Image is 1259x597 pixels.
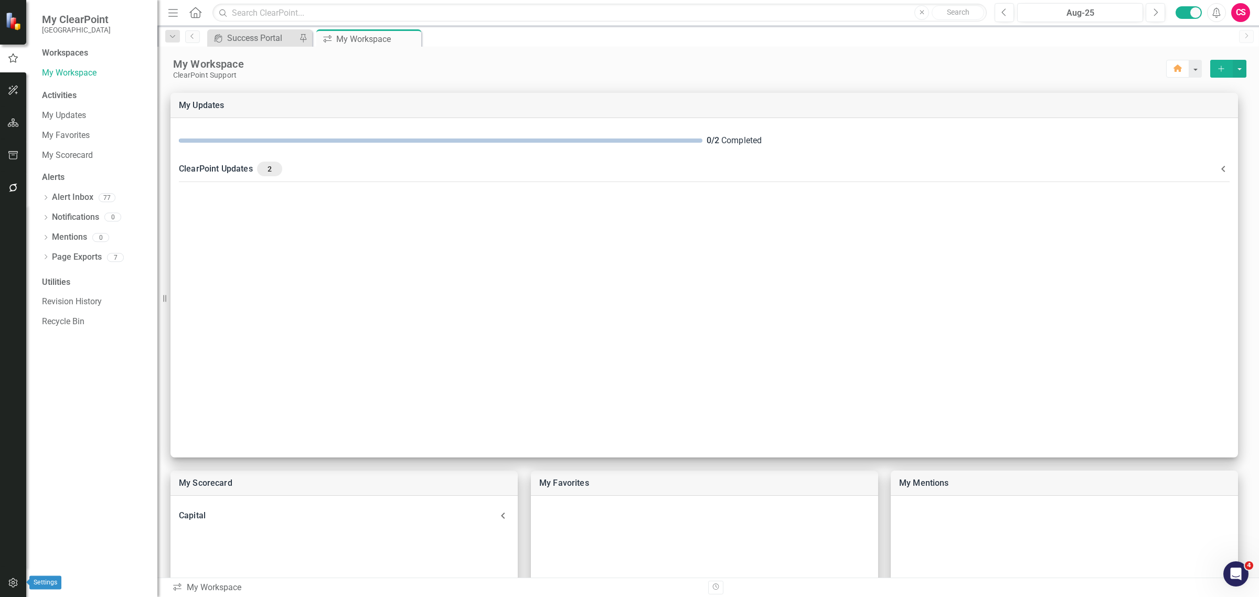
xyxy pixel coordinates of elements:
[42,13,111,26] span: My ClearPoint
[42,316,147,328] a: Recycle Bin
[42,150,147,162] a: My Scorecard
[261,164,278,174] span: 2
[173,57,1166,71] div: My Workspace
[1017,3,1143,22] button: Aug-25
[932,5,984,20] button: Search
[947,8,969,16] span: Search
[99,193,115,202] div: 77
[212,4,987,22] input: Search ClearPoint...
[104,213,121,222] div: 0
[52,191,93,204] a: Alert Inbox
[1233,60,1246,78] button: select merge strategy
[707,135,719,147] div: 0 / 2
[42,276,147,289] div: Utilities
[170,155,1238,183] div: ClearPoint Updates2
[539,478,589,488] a: My Favorites
[173,71,1166,80] div: ClearPoint Support
[179,100,225,110] a: My Updates
[42,47,88,59] div: Workspaces
[1223,561,1249,587] iframe: Intercom live chat
[899,478,949,488] a: My Mentions
[227,31,296,45] div: Success Portal
[707,135,1230,147] div: Completed
[29,576,61,590] div: Settings
[1231,3,1250,22] button: CS
[1210,60,1233,78] button: select merge strategy
[52,231,87,243] a: Mentions
[1210,60,1246,78] div: split button
[42,172,147,184] div: Alerts
[52,251,102,263] a: Page Exports
[42,296,147,308] a: Revision History
[1021,7,1139,19] div: Aug-25
[1245,561,1253,570] span: 4
[42,110,147,122] a: My Updates
[107,253,124,262] div: 7
[179,508,497,523] div: Capital
[210,31,296,45] a: Success Portal
[42,67,147,79] a: My Workspace
[52,211,99,223] a: Notifications
[172,582,700,594] div: My Workspace
[5,12,24,30] img: ClearPoint Strategy
[170,504,518,527] div: Capital
[336,33,419,46] div: My Workspace
[42,90,147,102] div: Activities
[42,130,147,142] a: My Favorites
[92,233,109,242] div: 0
[42,26,111,34] small: [GEOGRAPHIC_DATA]
[179,162,1217,176] div: ClearPoint Updates
[179,478,232,488] a: My Scorecard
